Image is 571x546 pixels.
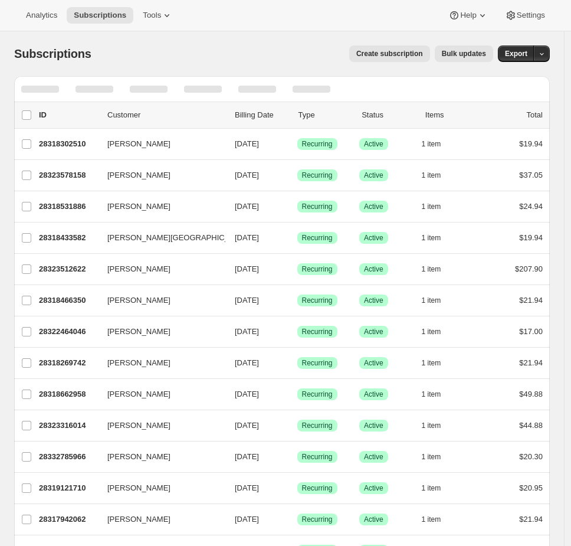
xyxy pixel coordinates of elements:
[39,201,98,212] p: 28318531886
[39,323,543,340] div: 28322464046[PERSON_NAME][DATE]SuccessRecurringSuccessActive1 item$17.00
[349,45,430,62] button: Create subscription
[235,296,259,305] span: [DATE]
[26,11,57,20] span: Analytics
[107,357,170,369] span: [PERSON_NAME]
[39,169,98,181] p: 28323578158
[519,171,543,179] span: $37.05
[107,295,170,306] span: [PERSON_NAME]
[302,296,333,305] span: Recurring
[422,136,454,152] button: 1 item
[235,109,289,121] p: Billing Date
[107,514,170,525] span: [PERSON_NAME]
[302,390,333,399] span: Recurring
[19,7,64,24] button: Analytics
[498,45,534,62] button: Export
[422,515,441,524] span: 1 item
[422,202,441,211] span: 1 item
[425,109,480,121] div: Items
[519,202,543,211] span: $24.94
[519,515,543,524] span: $21.94
[364,202,383,211] span: Active
[235,483,259,492] span: [DATE]
[519,327,543,336] span: $17.00
[235,421,259,430] span: [DATE]
[107,201,170,212] span: [PERSON_NAME]
[39,230,543,246] div: 28318433582[PERSON_NAME][GEOGRAPHIC_DATA][DATE]SuccessRecurringSuccessActive1 item$19.94
[100,385,218,404] button: [PERSON_NAME]
[302,421,333,430] span: Recurring
[422,139,441,149] span: 1 item
[39,109,98,121] p: ID
[302,515,333,524] span: Recurring
[39,295,98,306] p: 28318466350
[39,326,98,338] p: 28322464046
[39,263,98,275] p: 28323512622
[422,390,441,399] span: 1 item
[422,264,441,274] span: 1 item
[498,7,552,24] button: Settings
[422,171,441,180] span: 1 item
[39,451,98,463] p: 28332785966
[39,511,543,528] div: 28317942062[PERSON_NAME][DATE]SuccessRecurringSuccessActive1 item$21.94
[100,416,218,435] button: [PERSON_NAME]
[364,233,383,243] span: Active
[235,233,259,242] span: [DATE]
[302,139,333,149] span: Recurring
[235,171,259,179] span: [DATE]
[39,109,543,121] div: IDCustomerBilling DateTypeStatusItemsTotal
[302,202,333,211] span: Recurring
[107,482,170,494] span: [PERSON_NAME]
[39,480,543,496] div: 28319121710[PERSON_NAME][DATE]SuccessRecurringSuccessActive1 item$20.95
[422,421,441,430] span: 1 item
[302,483,333,493] span: Recurring
[422,358,441,368] span: 1 item
[107,109,225,121] p: Customer
[422,386,454,403] button: 1 item
[39,386,543,403] div: 28318662958[PERSON_NAME][DATE]SuccessRecurringSuccessActive1 item$49.88
[460,11,476,20] span: Help
[505,49,527,58] span: Export
[39,482,98,494] p: 28319121710
[107,169,170,181] span: [PERSON_NAME]
[422,417,454,434] button: 1 item
[235,515,259,524] span: [DATE]
[422,355,454,371] button: 1 item
[422,233,441,243] span: 1 item
[235,390,259,398] span: [DATE]
[39,355,543,371] div: 28318269742[PERSON_NAME][DATE]SuccessRecurringSuccessActive1 item$21.94
[100,510,218,529] button: [PERSON_NAME]
[422,511,454,528] button: 1 item
[235,139,259,148] span: [DATE]
[364,327,383,336] span: Active
[74,11,126,20] span: Subscriptions
[302,452,333,462] span: Recurring
[100,260,218,279] button: [PERSON_NAME]
[364,358,383,368] span: Active
[422,480,454,496] button: 1 item
[519,296,543,305] span: $21.94
[422,261,454,277] button: 1 item
[441,7,495,24] button: Help
[517,11,545,20] span: Settings
[422,167,454,184] button: 1 item
[39,232,98,244] p: 28318433582
[302,171,333,180] span: Recurring
[235,264,259,273] span: [DATE]
[235,327,259,336] span: [DATE]
[302,327,333,336] span: Recurring
[422,230,454,246] button: 1 item
[298,109,353,121] div: Type
[364,171,383,180] span: Active
[302,233,333,243] span: Recurring
[136,7,180,24] button: Tools
[515,264,543,273] span: $207.90
[143,11,161,20] span: Tools
[39,292,543,309] div: 28318466350[PERSON_NAME][DATE]SuccessRecurringSuccessActive1 item$21.94
[302,358,333,368] span: Recurring
[39,136,543,152] div: 28318302510[PERSON_NAME][DATE]SuccessRecurringSuccessActive1 item$19.94
[39,449,543,465] div: 28332785966[PERSON_NAME][DATE]SuccessRecurringSuccessActive1 item$20.30
[422,483,441,493] span: 1 item
[356,49,423,58] span: Create subscription
[364,452,383,462] span: Active
[107,326,170,338] span: [PERSON_NAME]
